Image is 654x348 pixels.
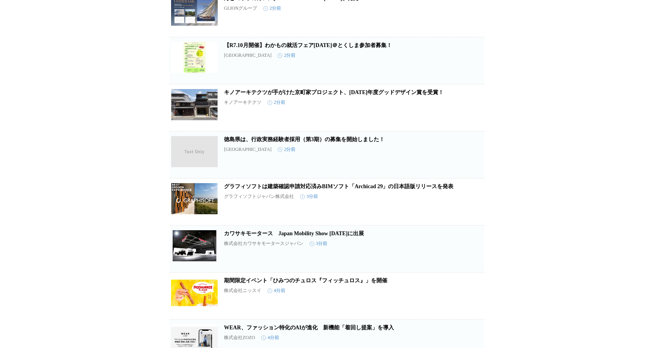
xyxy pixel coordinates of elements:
[224,184,453,189] a: グラフィソフトは建築確認申請対応済みBIMソフト「Archicad 29」の日本語版リリースを発表
[261,334,279,341] time: 4分前
[171,183,218,214] img: グラフィソフトは建築確認申請対応済みBIMソフト「Archicad 29」の日本語版リリースを発表
[268,99,285,106] time: 2分前
[224,193,294,200] p: グラフィソフトジャパン株式会社
[224,99,261,106] p: キノアーキテクツ
[224,287,261,294] p: 株式会社ニッスイ
[224,5,257,12] p: GLIONグループ
[224,231,364,236] a: カワサキモータース Japan Mobility Show [DATE]に出展
[224,325,394,331] a: WEAR、ファッション特化のAIが進化 新機能「着回し提案」を導入
[171,230,218,261] img: カワサキモータース Japan Mobility Show 2025に出展
[224,278,387,283] a: 期間限定イベント「ひみつのチュロス『フィッチュロス』」を開催
[224,89,444,95] a: キノアーキテクツが手がけた京町家プロジェクト、[DATE]年度グッドデザイン賞を受賞！
[300,193,318,200] time: 3分前
[224,42,392,48] a: 【R7.10月開催】わかもの就活フェア[DATE]＠とくしま参加者募集！
[224,147,271,152] p: [GEOGRAPHIC_DATA]
[224,52,271,58] p: [GEOGRAPHIC_DATA]
[171,277,218,308] img: 期間限定イベント「ひみつのチュロス『フィッチュロス』」を開催
[171,89,218,120] img: キノアーキテクツが手がけた京町家プロジェクト、2025年度グッドデザイン賞を受賞！
[224,334,255,341] p: 株式会社ZOZO
[263,5,281,12] time: 2分前
[268,287,285,294] time: 4分前
[224,240,303,247] p: 株式会社カワサキモータースジャパン
[278,52,296,59] time: 2分前
[278,146,296,153] time: 2分前
[224,136,385,142] a: 徳島県は、行政実務経験者採用（第3期）の募集を開始しました！
[171,42,218,73] img: 【R7.10月開催】わかもの就活フェア２０２５＠とくしま参加者募集！
[171,136,218,167] img: 徳島県は、行政実務経験者採用（第3期）の募集を開始しました！
[310,240,327,247] time: 3分前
